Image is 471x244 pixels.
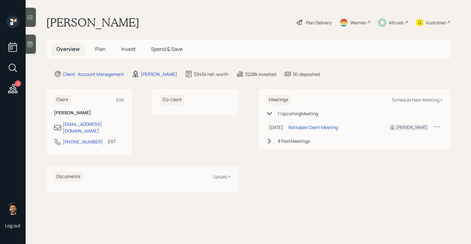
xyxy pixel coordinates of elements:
h6: Meetings [266,94,291,105]
div: [PHONE_NUMBER] [63,138,103,145]
div: Client · Account Management [63,71,124,77]
div: [PERSON_NAME] [396,125,427,130]
div: $345k net-worth [194,71,228,77]
div: Upload + [212,174,230,180]
div: [DATE] [269,124,283,131]
h6: Co-client [160,94,185,105]
div: $0 deposited [293,71,320,77]
div: Retirable Client Meeting [288,124,338,131]
h6: [PERSON_NAME] [54,110,124,116]
div: Schedule New Meeting + [392,97,443,103]
div: Warmer [350,19,366,26]
span: Plan [95,45,106,53]
h6: Client [54,94,71,105]
span: Invest [121,45,136,53]
div: Altruist [389,19,404,26]
div: Log out [5,223,21,229]
div: Edit [116,97,124,103]
div: Kustomer [426,19,446,26]
img: eric-schwartz-headshot.png [6,202,19,215]
div: 8 Past Meeting s [278,138,310,144]
span: Spend & Save [151,45,183,53]
h1: [PERSON_NAME] [46,15,139,29]
div: Plan Delivery [306,19,332,26]
div: 3 [15,80,21,87]
div: 1 Upcoming Meeting [278,110,318,117]
h6: Documents [54,171,83,182]
div: [EMAIL_ADDRESS][DOMAIN_NAME] [63,121,124,134]
div: $228k invested [245,71,276,77]
div: EST [108,138,116,145]
span: Overview [56,45,80,53]
div: [PERSON_NAME] [141,71,177,77]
